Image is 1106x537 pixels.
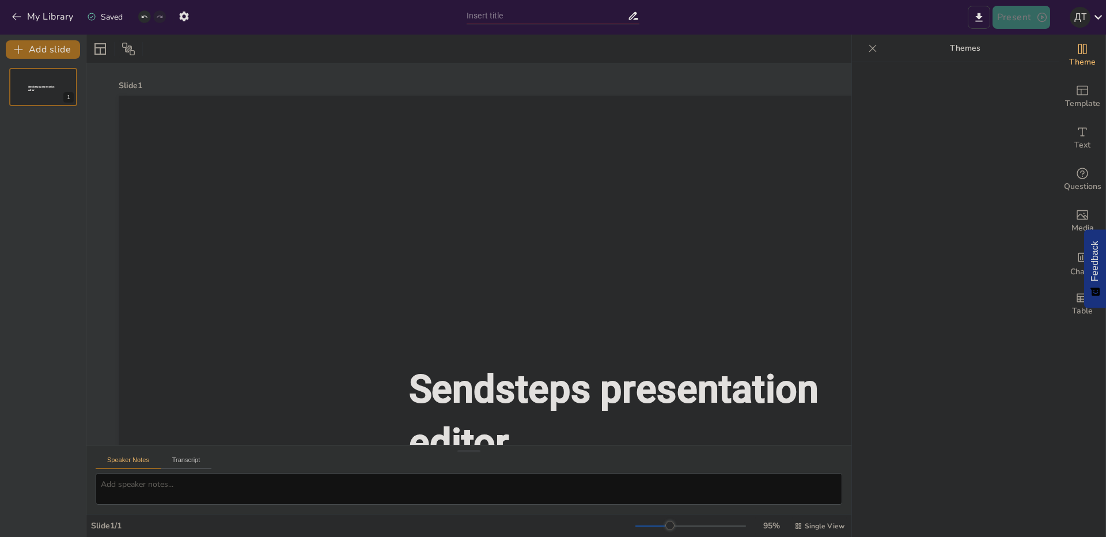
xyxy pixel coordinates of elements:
button: My Library [9,7,78,26]
button: Feedback - Show survey [1084,229,1106,308]
div: Get real-time input from your audience [1059,159,1105,201]
span: Charts [1070,266,1094,278]
button: Speaker Notes [96,456,161,469]
span: Sendsteps presentation editor [409,366,819,465]
div: Sendsteps presentation editor1 [9,68,77,106]
span: Text [1074,139,1090,152]
div: Layout [91,40,109,58]
div: Add text boxes [1059,118,1105,159]
div: 95 % [757,520,785,531]
span: Position [122,42,135,56]
button: Export to PowerPoint [968,6,990,29]
span: Template [1065,97,1100,110]
span: Media [1071,222,1094,235]
div: Slide 1 [119,80,1045,91]
div: Д Т [1070,7,1090,28]
div: Add images, graphics, shapes or video [1059,201,1105,242]
span: Table [1072,305,1093,317]
span: Questions [1064,180,1101,193]
span: Feedback [1090,241,1100,281]
div: Add charts and graphs [1059,242,1105,283]
span: Single View [805,521,844,531]
button: Д Т [1070,6,1090,29]
span: Theme [1069,56,1096,69]
button: Present [993,6,1050,29]
span: Sendsteps presentation editor [28,85,55,92]
div: Add a table [1059,283,1105,325]
input: Insert title [467,7,627,24]
div: Change the overall theme [1059,35,1105,76]
div: Add ready made slides [1059,76,1105,118]
button: Add slide [6,40,80,59]
div: Saved [87,12,123,22]
p: Themes [882,35,1048,62]
div: 1 [63,92,74,103]
button: Transcript [161,456,212,469]
div: Slide 1 / 1 [91,520,635,531]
